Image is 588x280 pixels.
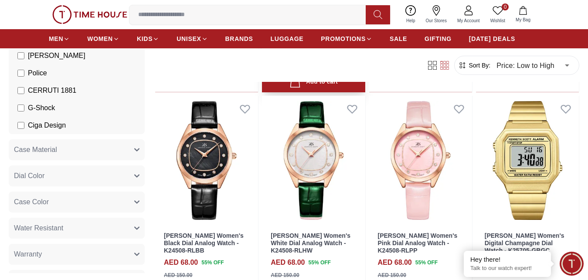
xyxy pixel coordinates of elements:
span: Water Resistant [14,223,63,233]
span: 0 [502,3,509,10]
span: Case Material [14,145,57,155]
span: MEN [49,34,63,43]
div: AED 150.00 [271,271,299,279]
input: CERRUTI 1881 [17,87,24,94]
span: Wishlist [487,17,509,24]
span: 55 % OFF [201,259,224,267]
a: PROMOTIONS [321,31,372,47]
input: Ciga Design [17,122,24,129]
span: Help [403,17,419,24]
span: 55 % OFF [415,259,438,267]
span: WOMEN [87,34,113,43]
span: LUGGAGE [271,34,304,43]
a: MEN [49,31,70,47]
img: Kenneth Scott Women's Pink Dial Analog Watch - K24508-RLPP [369,96,472,225]
span: CERRUTI 1881 [28,85,76,96]
input: Police [17,70,24,77]
button: Water Resistant [9,218,145,239]
button: My Bag [510,4,536,25]
a: 0Wishlist [485,3,510,26]
a: Help [401,3,421,26]
a: UNISEX [177,31,207,47]
a: BRANDS [225,31,253,47]
span: Police [28,68,47,78]
span: GIFTING [425,34,452,43]
span: [DATE] DEALS [469,34,515,43]
h4: AED 68.00 [164,257,198,268]
img: Kenneth Scott Women's Digital Champagne Dial Watch - K25705-GBGC [476,96,579,225]
button: Add to cart [262,72,365,92]
a: [DATE] DEALS [469,31,515,47]
div: Chat Widget [560,252,584,276]
a: Our Stores [421,3,452,26]
span: [PERSON_NAME] [28,51,85,61]
a: SALE [390,31,407,47]
div: Price: Low to High [490,53,575,78]
a: WOMEN [87,31,119,47]
a: [PERSON_NAME] Women's White Dial Analog Watch - K24508-RLHW [271,232,350,254]
a: [PERSON_NAME] Women's Digital Champagne Dial Watch - K25705-GBGC [485,232,564,254]
span: Ciga Design [28,120,66,131]
div: Add to cart [289,76,338,88]
a: LUGGAGE [271,31,304,47]
span: Sort By: [467,61,490,70]
span: Case Color [14,197,49,207]
span: G-Shock [28,103,55,113]
img: ... [52,5,127,24]
button: Dial Color [9,165,145,186]
a: GIFTING [425,31,452,47]
img: Kenneth Scott Women's Black Dial Analog Watch - K24508-RLBB [155,96,258,225]
span: 55 % OFF [309,259,331,267]
h4: AED 68.00 [271,257,305,268]
div: AED 150.00 [164,271,192,279]
button: Case Material [9,139,145,160]
h4: AED 68.00 [378,257,412,268]
a: KIDS [137,31,159,47]
span: BRANDS [225,34,253,43]
a: [PERSON_NAME] Women's Pink Dial Analog Watch - K24508-RLPP [378,232,458,254]
span: Warranty [14,249,42,260]
input: G-Shock [17,105,24,111]
p: Talk to our watch expert! [470,265,544,272]
span: SALE [390,34,407,43]
img: Kenneth Scott Women's White Dial Analog Watch - K24508-RLHW [262,96,365,225]
span: UNISEX [177,34,201,43]
span: Dial Color [14,171,44,181]
span: My Account [454,17,483,24]
span: PROMOTIONS [321,34,366,43]
input: [PERSON_NAME] [17,52,24,59]
span: Our Stores [422,17,450,24]
button: Sort By: [458,61,490,70]
button: Warranty [9,244,145,265]
div: AED 150.00 [378,271,406,279]
div: Hey there! [470,255,544,264]
span: KIDS [137,34,153,43]
span: My Bag [512,17,534,23]
button: Case Color [9,192,145,213]
a: [PERSON_NAME] Women's Black Dial Analog Watch - K24508-RLBB [164,232,244,254]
